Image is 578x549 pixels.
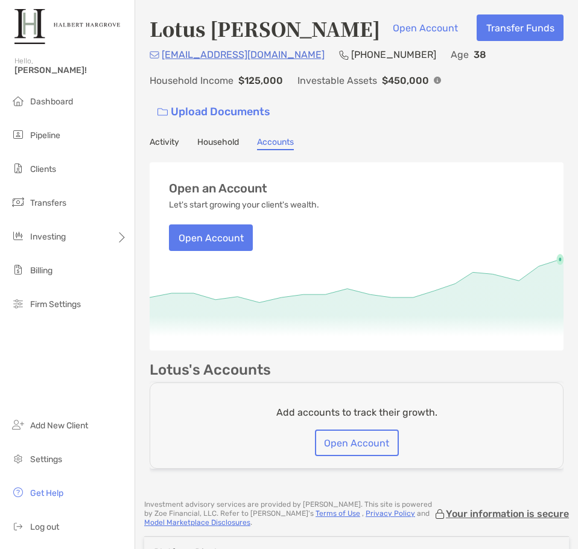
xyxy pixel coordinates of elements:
span: Clients [30,164,56,174]
img: logout icon [11,519,25,533]
span: Add New Client [30,420,88,431]
img: Phone Icon [339,50,349,60]
p: Investable Assets [297,73,377,88]
img: firm-settings icon [11,296,25,311]
p: Household Income [150,73,233,88]
img: Zoe Logo [14,5,120,48]
p: Age [451,47,469,62]
a: Model Marketplace Disclosures [144,518,250,527]
span: Investing [30,232,66,242]
button: Transfer Funds [477,14,564,41]
span: Log out [30,522,59,532]
a: Accounts [257,137,294,150]
span: Billing [30,265,52,276]
img: pipeline icon [11,127,25,142]
a: Terms of Use [316,509,360,518]
img: button icon [157,108,168,116]
p: [EMAIL_ADDRESS][DOMAIN_NAME] [162,47,325,62]
a: Privacy Policy [366,509,415,518]
p: Let's start growing your client's wealth. [169,200,319,210]
span: Settings [30,454,62,465]
p: Add accounts to track their growth. [276,405,437,420]
button: Open Account [169,224,253,251]
span: Firm Settings [30,299,81,309]
img: dashboard icon [11,94,25,108]
h3: Open an Account [169,182,267,195]
span: [PERSON_NAME]! [14,65,127,75]
img: clients icon [11,161,25,176]
img: transfers icon [11,195,25,209]
p: [PHONE_NUMBER] [351,47,436,62]
p: Lotus's Accounts [150,363,271,378]
p: 38 [474,47,486,62]
a: Household [197,137,239,150]
p: Investment advisory services are provided by [PERSON_NAME] . This site is powered by Zoe Financia... [144,500,434,527]
span: Pipeline [30,130,60,141]
img: Info Icon [434,77,441,84]
p: $450,000 [382,73,429,88]
p: $125,000 [238,73,283,88]
p: Your information is secure [446,508,569,519]
h4: Lotus [PERSON_NAME] [150,14,380,42]
img: Email Icon [150,51,159,59]
button: Open Account [383,14,467,41]
a: Upload Documents [150,99,278,125]
img: billing icon [11,262,25,277]
span: Get Help [30,488,63,498]
span: Transfers [30,198,66,208]
img: get-help icon [11,485,25,500]
a: Activity [150,137,179,150]
button: Open Account [315,430,399,456]
img: add_new_client icon [11,417,25,432]
img: settings icon [11,451,25,466]
img: investing icon [11,229,25,243]
span: Dashboard [30,97,73,107]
